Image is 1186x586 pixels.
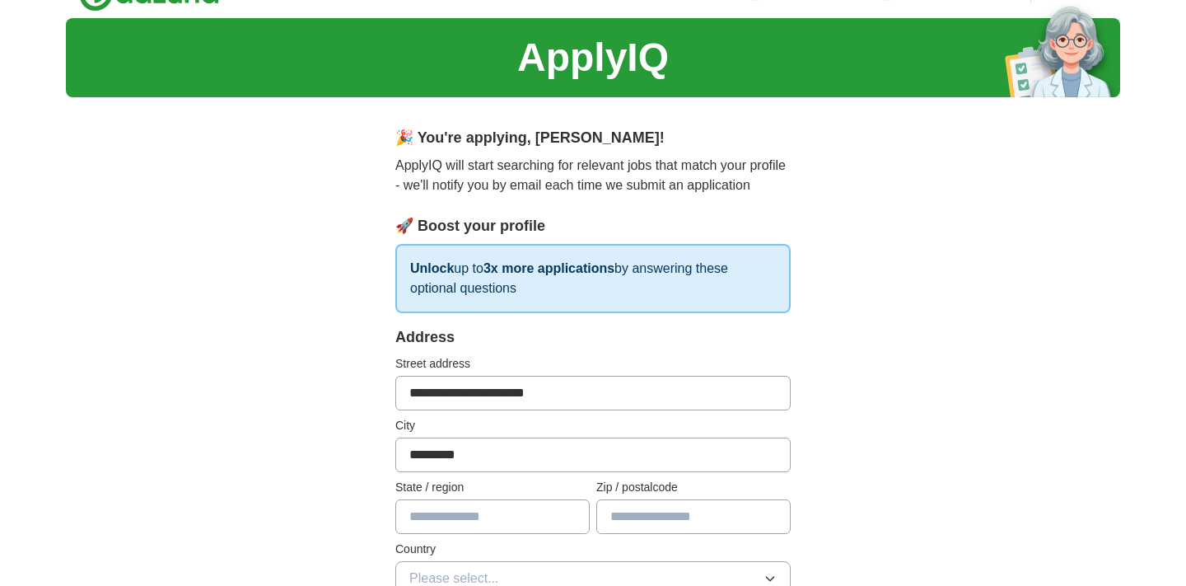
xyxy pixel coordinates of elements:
label: Street address [395,355,791,373]
div: 🚀 Boost your profile [395,215,791,237]
p: ApplyIQ will start searching for relevant jobs that match your profile - we'll notify you by emai... [395,156,791,195]
label: State / region [395,479,590,496]
h1: ApplyIQ [517,28,669,87]
div: 🎉 You're applying , [PERSON_NAME] ! [395,127,791,149]
strong: 3x more applications [483,261,614,275]
label: Country [395,541,791,558]
p: up to by answering these optional questions [395,244,791,313]
label: Zip / postalcode [596,479,791,496]
div: Address [395,326,791,349]
label: City [395,417,791,434]
strong: Unlock [410,261,454,275]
